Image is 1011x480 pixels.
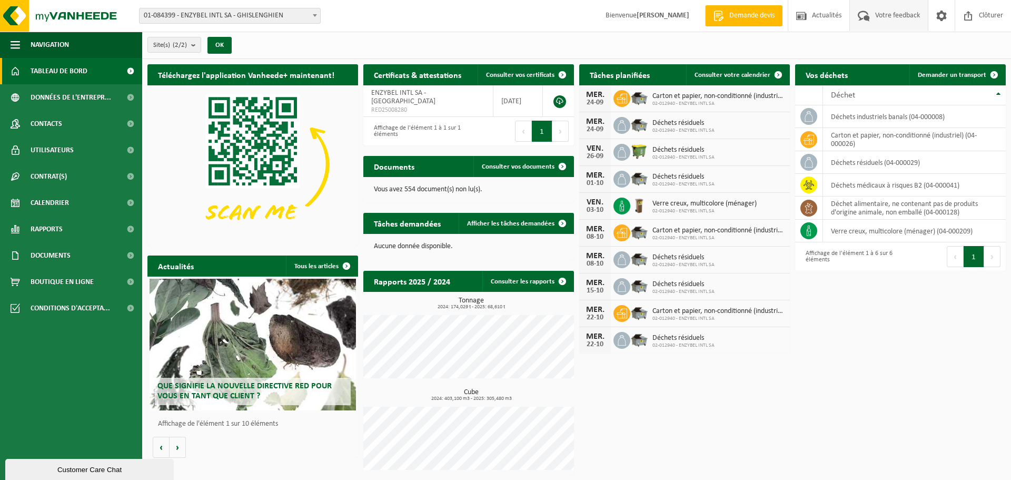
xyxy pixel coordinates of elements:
[652,289,715,295] span: 02-012940 - ENZYBEL INTL SA
[630,89,648,106] img: WB-5000-GAL-GY-01
[652,128,715,134] span: 02-012940 - ENZYBEL INTL SA
[584,252,606,260] div: MER.
[369,396,574,401] span: 2024: 403,100 m3 - 2025: 305,480 m3
[207,37,232,54] button: OK
[637,12,689,19] strong: [PERSON_NAME]
[515,121,532,142] button: Previous
[31,242,71,269] span: Documents
[369,305,574,310] span: 2024: 174,029 t - 2025: 68,610 t
[147,256,204,276] h2: Actualités
[374,243,563,250] p: Aucune donnée disponible.
[5,457,176,480] iframe: chat widget
[652,200,757,208] span: Verre creux, multicolore (ménager)
[964,246,984,267] button: 1
[652,227,785,235] span: Carton et papier, non-conditionné (industriel)
[584,180,606,187] div: 01-10
[584,171,606,180] div: MER.
[31,216,63,242] span: Rapports
[686,64,789,85] a: Consulter votre calendrier
[584,207,606,214] div: 03-10
[584,341,606,348] div: 22-10
[584,279,606,287] div: MER.
[532,121,552,142] button: 1
[630,115,648,133] img: WB-5000-GAL-GY-01
[150,279,356,410] a: Que signifie la nouvelle directive RED pour vous en tant que client ?
[31,84,111,111] span: Données de l'entrepr...
[147,64,345,85] h2: Téléchargez l'application Vanheede+ maintenant!
[652,342,715,349] span: 02-012940 - ENZYBEL INTL SA
[486,72,554,79] span: Consulter vos certificats
[170,437,186,458] button: Volgende
[630,223,648,241] img: WB-5000-GAL-GY-01
[584,126,606,133] div: 24-09
[584,91,606,99] div: MER.
[823,151,1006,174] td: déchets résiduels (04-000029)
[584,233,606,241] div: 08-10
[909,64,1005,85] a: Demander un transport
[823,220,1006,242] td: verre creux, multicolore (ménager) (04-000209)
[31,58,87,84] span: Tableau de bord
[31,190,69,216] span: Calendrier
[31,163,67,190] span: Contrat(s)
[369,389,574,401] h3: Cube
[630,250,648,268] img: WB-5000-GAL-GY-01
[493,85,543,117] td: [DATE]
[630,330,648,348] img: WB-5000-GAL-GY-01
[652,253,715,262] span: Déchets résiduels
[31,269,94,295] span: Boutique en ligne
[478,64,573,85] a: Consulter vos certificats
[584,306,606,314] div: MER.
[31,32,69,58] span: Navigation
[363,64,472,85] h2: Certificats & attestations
[652,92,785,101] span: Carton et papier, non-conditionné (industriel)
[630,277,648,295] img: WB-5000-GAL-GY-01
[363,271,461,291] h2: Rapports 2025 / 2024
[153,37,187,53] span: Site(s)
[652,334,715,342] span: Déchets résiduels
[918,72,986,79] span: Demander un transport
[823,174,1006,197] td: déchets médicaux à risques B2 (04-000041)
[467,220,554,227] span: Afficher les tâches demandées
[823,128,1006,151] td: carton et papier, non-conditionné (industriel) (04-000026)
[584,198,606,207] div: VEN.
[147,85,358,243] img: Download de VHEPlus App
[584,144,606,153] div: VEN.
[374,186,563,193] p: Vous avez 554 document(s) non lu(s).
[652,154,715,161] span: 02-012940 - ENZYBEL INTL SA
[652,262,715,268] span: 02-012940 - ENZYBEL INTL SA
[31,295,110,321] span: Conditions d'accepta...
[584,260,606,268] div: 08-10
[727,11,777,21] span: Demande devis
[31,111,62,137] span: Contacts
[705,5,782,26] a: Demande devis
[286,256,357,277] a: Tous les articles
[584,332,606,341] div: MER.
[363,156,425,177] h2: Documents
[140,8,320,23] span: 01-084399 - ENZYBEL INTL SA - GHISLENGHIEN
[157,382,332,400] span: Que signifie la nouvelle directive RED pour vous en tant que client ?
[823,197,1006,220] td: déchet alimentaire, ne contenant pas de produits d'origine animale, non emballé (04-000128)
[652,235,785,241] span: 02-012940 - ENZYBEL INTL SA
[823,105,1006,128] td: déchets industriels banals (04-000008)
[371,89,435,105] span: ENZYBEL INTL SA - [GEOGRAPHIC_DATA]
[630,196,648,214] img: WB-0140-HPE-BN-01
[371,106,485,114] span: RED25008280
[630,303,648,321] img: WB-5000-GAL-GY-01
[363,213,451,233] h2: Tâches demandées
[584,225,606,233] div: MER.
[369,120,463,143] div: Affichage de l'élément 1 à 1 sur 1 éléments
[695,72,770,79] span: Consulter votre calendrier
[369,297,574,310] h3: Tonnage
[652,208,757,214] span: 02-012940 - ENZYBEL INTL SA
[552,121,569,142] button: Next
[584,314,606,321] div: 22-10
[652,307,785,316] span: Carton et papier, non-conditionné (industriel)
[652,316,785,322] span: 02-012940 - ENZYBEL INTL SA
[459,213,573,234] a: Afficher les tâches demandées
[652,101,785,107] span: 02-012940 - ENZYBEL INTL SA
[158,420,353,428] p: Affichage de l'élément 1 sur 10 éléments
[584,153,606,160] div: 26-09
[984,246,1000,267] button: Next
[473,156,573,177] a: Consulter vos documents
